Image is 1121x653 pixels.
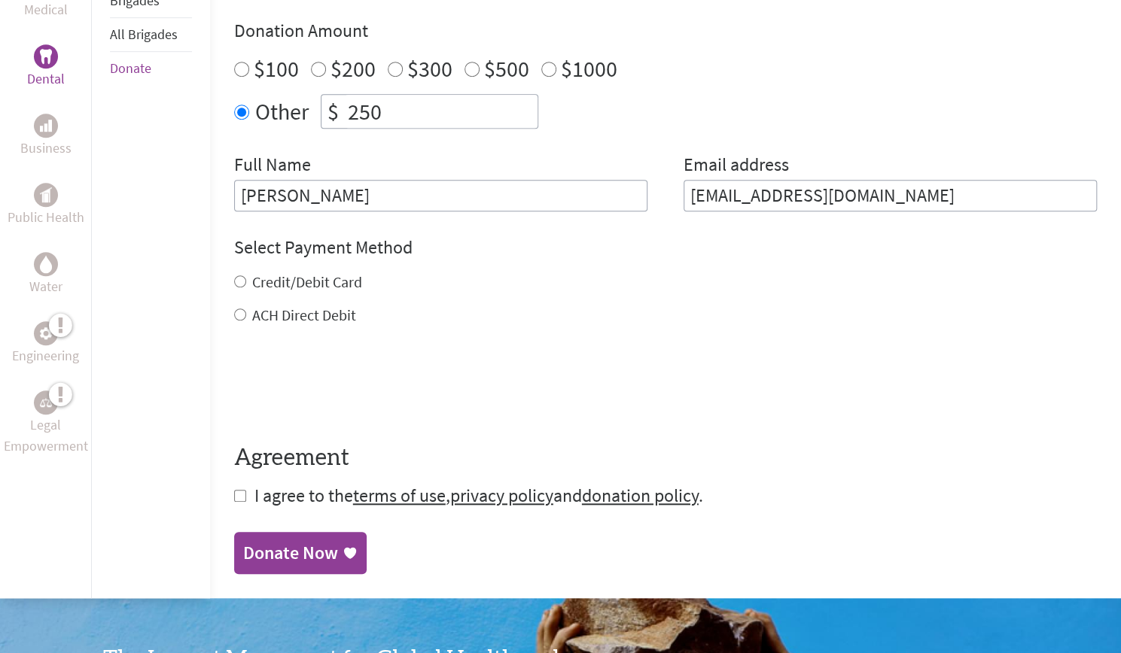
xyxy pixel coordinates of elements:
img: Legal Empowerment [40,398,52,407]
label: $1000 [561,54,617,83]
a: Donate [110,59,151,77]
label: $100 [254,54,299,83]
div: Public Health [34,183,58,207]
p: Public Health [8,207,84,228]
a: WaterWater [29,252,62,297]
a: terms of use [353,484,446,507]
input: Your Email [684,180,1097,211]
p: Dental [27,68,65,90]
h4: Select Payment Method [234,235,1097,260]
span: I agree to the , and . [254,484,703,507]
label: $500 [484,54,529,83]
a: EngineeringEngineering [12,321,79,366]
label: $300 [407,54,452,83]
iframe: reCAPTCHA [234,356,463,415]
label: ACH Direct Debit [252,305,356,324]
div: Donate Now [243,541,338,565]
a: Public HealthPublic Health [8,183,84,228]
label: Email address [684,153,789,180]
a: Donate Now [234,532,367,574]
a: DentalDental [27,44,65,90]
img: Dental [40,49,52,63]
div: Dental [34,44,58,68]
li: All Brigades [110,18,192,52]
input: Enter Amount [345,95,538,128]
img: Business [40,120,52,132]
h4: Agreement [234,445,1097,472]
img: Water [40,255,52,272]
li: Donate [110,52,192,85]
div: Water [34,252,58,276]
a: Legal EmpowermentLegal Empowerment [3,390,88,457]
label: Credit/Debit Card [252,272,362,291]
label: Other [255,94,309,129]
p: Water [29,276,62,297]
label: Full Name [234,153,311,180]
img: Public Health [40,187,52,202]
a: privacy policy [450,484,553,507]
h4: Donation Amount [234,19,1097,43]
div: Legal Empowerment [34,390,58,415]
div: Business [34,114,58,138]
a: donation policy [582,484,699,507]
p: Business [20,138,72,159]
input: Enter Full Name [234,180,647,211]
p: Engineering [12,345,79,366]
div: $ [321,95,345,128]
label: $200 [331,54,376,83]
a: All Brigades [110,26,178,43]
p: Legal Empowerment [3,415,88,457]
a: BusinessBusiness [20,114,72,159]
img: Engineering [40,326,52,339]
div: Engineering [34,321,58,345]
